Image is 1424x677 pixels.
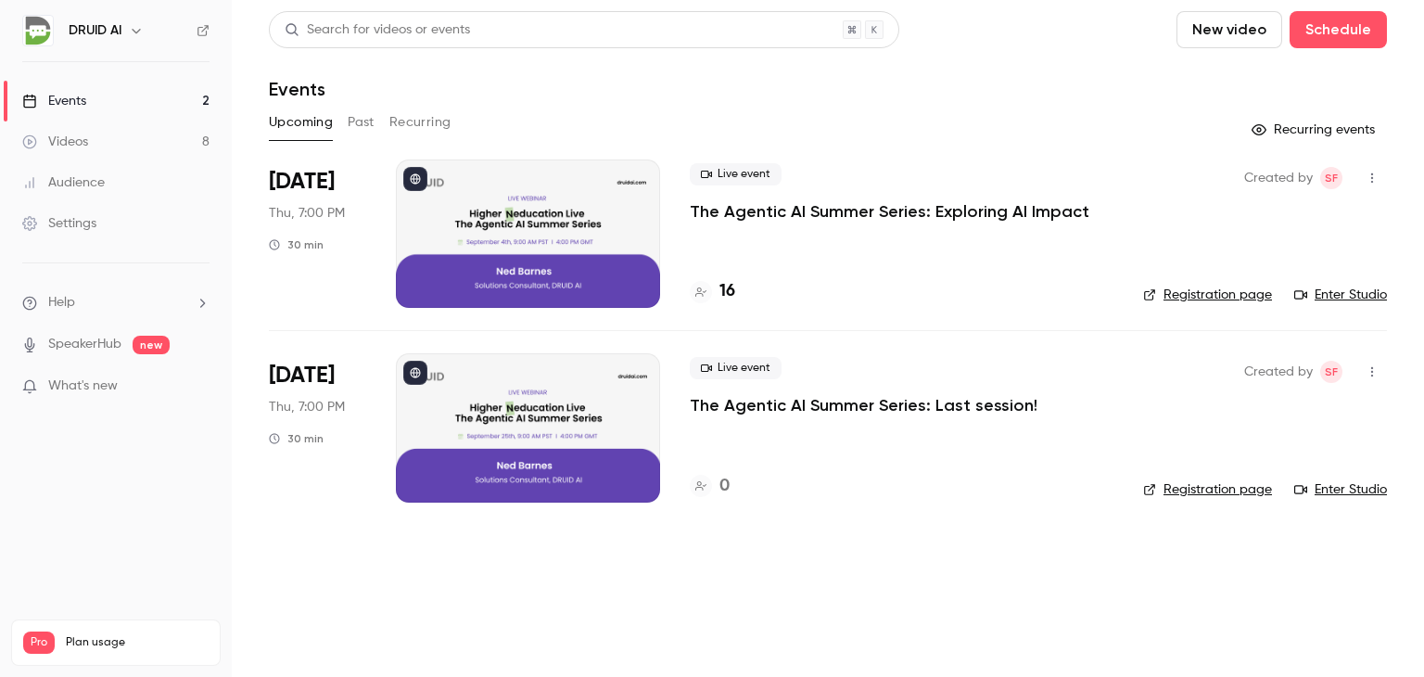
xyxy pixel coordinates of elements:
[1294,286,1387,304] a: Enter Studio
[690,394,1037,416] a: The Agentic AI Summer Series: Last session!
[66,635,209,650] span: Plan usage
[1244,361,1313,383] span: Created by
[285,20,470,40] div: Search for videos or events
[348,108,375,137] button: Past
[269,204,345,223] span: Thu, 7:00 PM
[1290,11,1387,48] button: Schedule
[48,377,118,396] span: What's new
[690,163,782,185] span: Live event
[1143,480,1272,499] a: Registration page
[1244,167,1313,189] span: Created by
[1325,167,1338,189] span: SF
[719,279,735,304] h4: 16
[269,108,333,137] button: Upcoming
[1320,167,1342,189] span: Silvia Feleaga
[269,167,335,197] span: [DATE]
[269,431,324,446] div: 30 min
[690,474,730,499] a: 0
[1143,286,1272,304] a: Registration page
[269,361,335,390] span: [DATE]
[69,21,121,40] h6: DRUID AI
[1243,115,1387,145] button: Recurring events
[269,78,325,100] h1: Events
[1320,361,1342,383] span: Silvia Feleaga
[269,160,366,308] div: Sep 4 Thu, 9:00 AM (America/Los Angeles)
[1325,361,1338,383] span: SF
[23,632,55,654] span: Pro
[1294,480,1387,499] a: Enter Studio
[1176,11,1282,48] button: New video
[48,335,121,354] a: SpeakerHub
[48,293,75,313] span: Help
[269,398,345,416] span: Thu, 7:00 PM
[269,237,324,252] div: 30 min
[719,474,730,499] h4: 0
[690,357,782,379] span: Live event
[269,353,366,502] div: Sep 25 Thu, 9:00 AM (America/Los Angeles)
[22,293,210,313] li: help-dropdown-opener
[389,108,451,137] button: Recurring
[690,200,1089,223] a: The Agentic AI Summer Series: Exploring AI Impact
[187,378,210,395] iframe: Noticeable Trigger
[22,214,96,233] div: Settings
[22,133,88,151] div: Videos
[133,336,170,354] span: new
[22,92,86,110] div: Events
[22,173,105,192] div: Audience
[690,279,735,304] a: 16
[23,16,53,45] img: DRUID AI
